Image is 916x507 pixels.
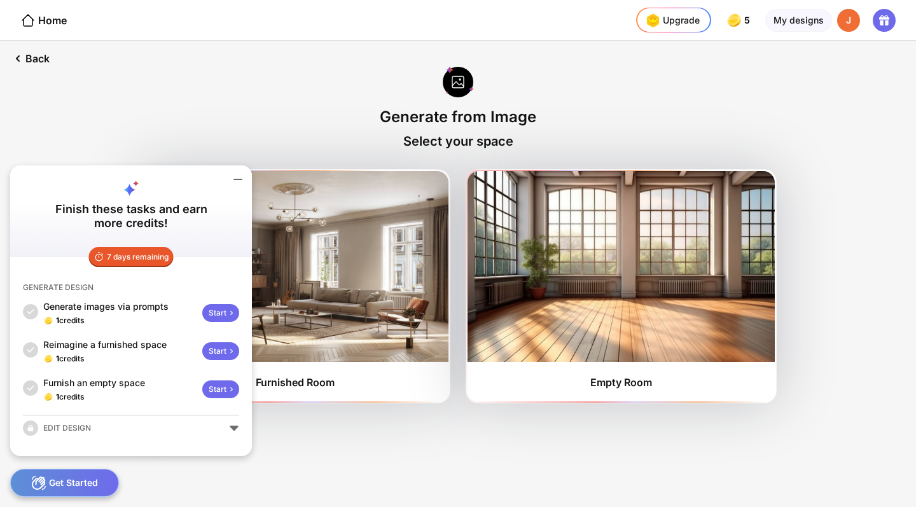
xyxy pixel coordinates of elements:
[837,9,860,32] div: J
[256,376,335,389] div: Furnished Room
[202,304,239,322] div: Start
[56,316,84,326] div: credits
[46,202,216,230] div: Finish these tasks and earn more credits!
[56,316,59,325] span: 1
[380,108,536,126] div: Generate from Image
[20,13,67,28] div: Home
[56,392,59,401] span: 1
[56,392,84,402] div: credits
[202,380,239,398] div: Start
[56,354,59,363] span: 1
[43,377,197,389] div: Furnish an empty space
[590,376,652,389] div: Empty Room
[43,300,197,313] div: Generate images via prompts
[765,9,832,32] div: My designs
[642,10,663,31] img: upgrade-nav-btn-icon.gif
[89,247,174,267] div: 7 days remaining
[141,171,448,362] img: furnishedRoom1.jpg
[23,282,94,293] div: GENERATE DESIGN
[403,134,513,149] div: Select your space
[56,354,84,364] div: credits
[202,342,239,360] div: Start
[744,15,753,25] span: 5
[10,469,119,497] div: Get Started
[43,338,197,351] div: Reimagine a furnished space
[642,10,700,31] div: Upgrade
[468,171,775,362] img: furnishedRoom2.jpg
